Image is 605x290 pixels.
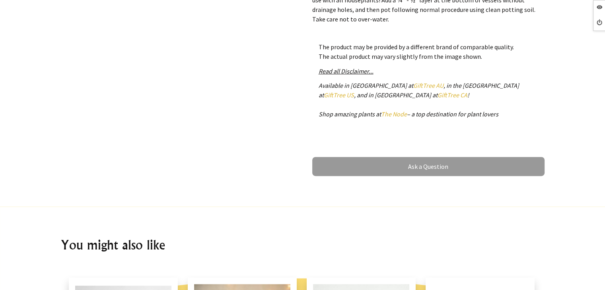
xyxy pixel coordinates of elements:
[438,91,467,99] a: GiftTree CA
[312,157,545,176] a: Ask a Question
[61,235,545,254] h2: You might also like
[319,81,519,118] em: Available in [GEOGRAPHIC_DATA] at , in the [GEOGRAPHIC_DATA] at , and in [GEOGRAPHIC_DATA] at ! S...
[381,110,407,118] a: The Node
[413,81,444,89] a: GiftTree AU
[319,42,538,61] p: The product may be provided by a different brand of comparable quality. The actual product may va...
[319,67,374,75] a: Read all Disclaimer...
[324,91,354,99] a: GiftTree US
